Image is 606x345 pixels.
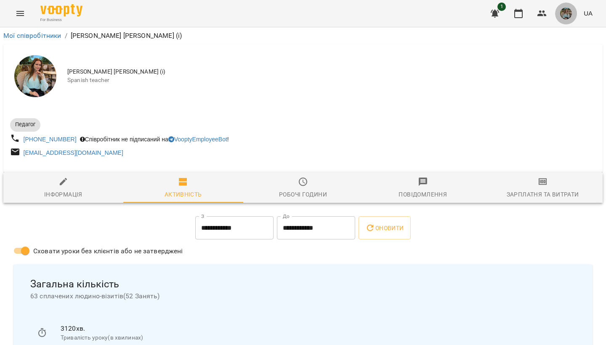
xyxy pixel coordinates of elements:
nav: breadcrumb [3,31,603,41]
span: Педагог [10,121,40,128]
button: Menu [10,3,30,24]
img: Voopty Logo [40,4,82,16]
p: Тривалість уроку(в хвилинах) [61,334,569,342]
span: For Business [40,17,82,23]
div: Повідомлення [399,189,447,199]
a: VooptyEmployeeBot [168,136,227,143]
span: 63 сплачених людино-візитів ( 52 Занять ) [30,291,576,301]
p: 3120 хв. [61,324,569,334]
div: Інформація [44,189,82,199]
div: Зарплатня та Витрати [507,189,579,199]
a: [PHONE_NUMBER] [24,136,77,143]
img: 856b7ccd7d7b6bcc05e1771fbbe895a7.jfif [560,8,572,19]
li: / [65,31,67,41]
button: Оновити [359,216,410,240]
div: Співробітник не підписаний на ! [78,133,231,145]
span: [PERSON_NAME] [PERSON_NAME] (і) [67,68,596,76]
span: Загальна кількість [30,278,576,291]
span: Оновити [365,223,404,233]
span: 1 [497,3,506,11]
img: Киречук Валерія Володимирівна (і) [14,55,56,97]
p: [PERSON_NAME] [PERSON_NAME] (і) [71,31,182,41]
div: Робочі години [279,189,327,199]
span: UA [584,9,593,18]
span: Spanish teacher [67,76,596,85]
span: Сховати уроки без клієнтів або не затверджені [33,246,183,256]
div: Активність [165,189,202,199]
a: [EMAIL_ADDRESS][DOMAIN_NAME] [24,149,123,156]
a: Мої співробітники [3,32,61,40]
button: UA [580,5,596,21]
